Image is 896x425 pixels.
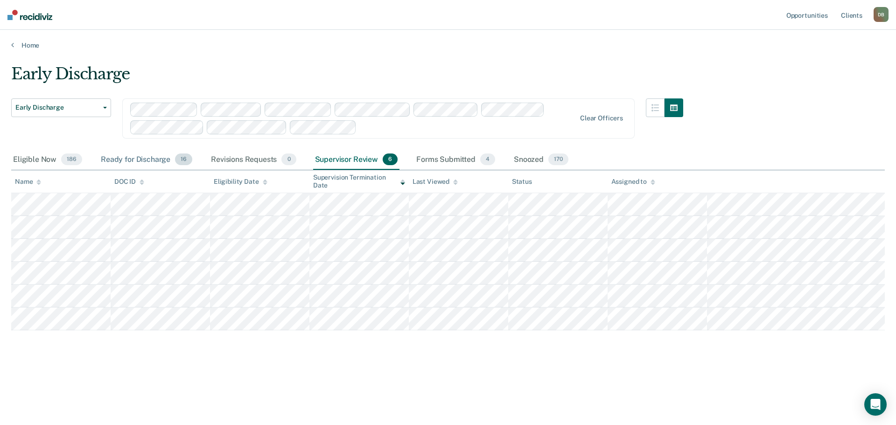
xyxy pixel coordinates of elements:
div: DOC ID [114,178,144,186]
div: Name [15,178,41,186]
img: Recidiviz [7,10,52,20]
div: Supervision Termination Date [313,174,405,189]
div: Clear officers [580,114,623,122]
div: Last Viewed [413,178,458,186]
span: 4 [480,153,495,166]
div: Snoozed170 [512,150,570,170]
div: Eligibility Date [214,178,267,186]
span: 186 [61,153,82,166]
div: Forms Submitted4 [414,150,497,170]
div: Supervisor Review6 [313,150,400,170]
div: Eligible Now186 [11,150,84,170]
div: D B [874,7,889,22]
button: DB [874,7,889,22]
span: 0 [281,153,296,166]
div: Open Intercom Messenger [864,393,887,416]
div: Ready for Discharge16 [99,150,194,170]
a: Home [11,41,885,49]
div: Revisions Requests0 [209,150,298,170]
div: Status [512,178,532,186]
span: 170 [548,153,568,166]
span: 6 [383,153,398,166]
div: Early Discharge [11,64,683,91]
span: 16 [175,153,192,166]
button: Early Discharge [11,98,111,117]
span: Early Discharge [15,104,99,111]
div: Assigned to [611,178,655,186]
